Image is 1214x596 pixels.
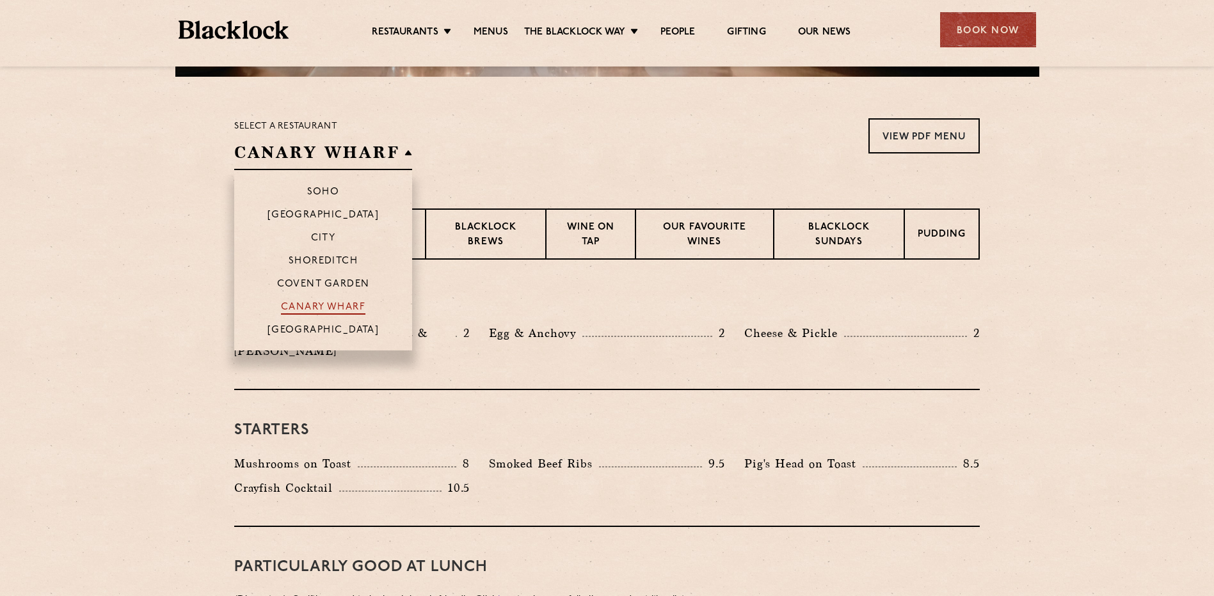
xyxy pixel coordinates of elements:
[234,118,412,135] p: Select a restaurant
[234,292,980,308] h3: Pre Chop Bites
[744,324,844,342] p: Cheese & Pickle
[307,187,340,200] p: Soho
[798,26,851,40] a: Our News
[234,559,980,576] h3: PARTICULARLY GOOD AT LUNCH
[940,12,1036,47] div: Book Now
[439,221,532,251] p: Blacklock Brews
[289,256,358,269] p: Shoreditch
[967,325,980,341] p: 2
[234,422,980,439] h3: Starters
[234,455,358,473] p: Mushrooms on Toast
[744,455,863,473] p: Pig's Head on Toast
[524,26,625,40] a: The Blacklock Way
[489,455,599,473] p: Smoked Beef Ribs
[268,325,379,338] p: [GEOGRAPHIC_DATA]
[559,221,622,251] p: Wine on Tap
[268,210,379,223] p: [GEOGRAPHIC_DATA]
[868,118,980,153] a: View PDF Menu
[281,302,365,315] p: Canary Wharf
[918,228,966,244] p: Pudding
[457,325,470,341] p: 2
[474,26,508,40] a: Menus
[277,279,370,292] p: Covent Garden
[660,26,695,40] a: People
[649,221,760,251] p: Our favourite wines
[712,325,725,341] p: 2
[234,141,412,170] h2: Canary Wharf
[456,455,470,472] p: 8
[787,221,891,251] p: Blacklock Sundays
[727,26,765,40] a: Gifting
[957,455,980,472] p: 8.5
[702,455,725,472] p: 9.5
[442,480,470,496] p: 10.5
[179,20,289,39] img: BL_Textured_Logo-footer-cropped.svg
[489,324,582,342] p: Egg & Anchovy
[311,233,336,246] p: City
[234,479,339,497] p: Crayfish Cocktail
[372,26,438,40] a: Restaurants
